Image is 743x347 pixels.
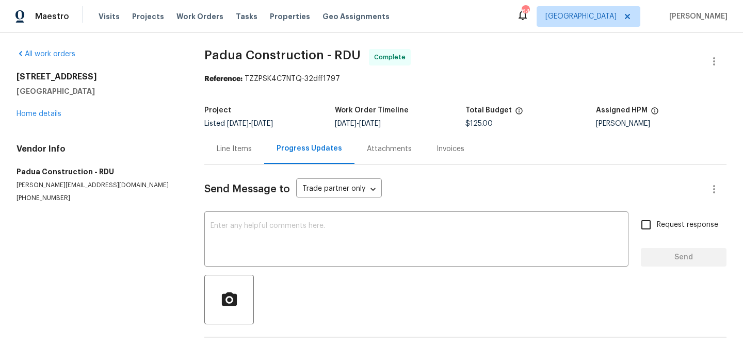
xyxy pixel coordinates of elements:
h5: Assigned HPM [596,107,648,114]
span: - [335,120,381,127]
span: Request response [657,220,718,230]
h5: Project [204,107,231,114]
span: Tasks [236,13,257,20]
span: [DATE] [251,120,273,127]
h5: [GEOGRAPHIC_DATA] [17,86,180,96]
span: - [227,120,273,127]
span: Send Message to [204,184,290,194]
a: All work orders [17,51,75,58]
div: 64 [522,6,529,16]
span: [GEOGRAPHIC_DATA] [545,11,617,22]
span: Complete [374,52,410,62]
a: Home details [17,110,61,118]
span: Projects [132,11,164,22]
h5: Padua Construction - RDU [17,167,180,177]
h4: Vendor Info [17,144,180,154]
span: The hpm assigned to this work order. [651,107,659,120]
div: [PERSON_NAME] [596,120,726,127]
span: [DATE] [359,120,381,127]
span: Geo Assignments [322,11,390,22]
h2: [STREET_ADDRESS] [17,72,180,82]
div: Progress Updates [277,143,342,154]
b: Reference: [204,75,243,82]
span: Properties [270,11,310,22]
h5: Total Budget [465,107,512,114]
p: [PHONE_NUMBER] [17,194,180,203]
span: Work Orders [176,11,223,22]
span: Listed [204,120,273,127]
span: [DATE] [227,120,249,127]
h5: Work Order Timeline [335,107,409,114]
div: Trade partner only [296,181,382,198]
div: TZZPSK4C7NTQ-32dff1797 [204,74,726,84]
span: $125.00 [465,120,493,127]
div: Invoices [437,144,464,154]
div: Line Items [217,144,252,154]
span: [DATE] [335,120,357,127]
span: Visits [99,11,120,22]
span: Padua Construction - RDU [204,49,361,61]
span: Maestro [35,11,69,22]
span: The total cost of line items that have been proposed by Opendoor. This sum includes line items th... [515,107,523,120]
p: [PERSON_NAME][EMAIL_ADDRESS][DOMAIN_NAME] [17,181,180,190]
span: [PERSON_NAME] [665,11,728,22]
div: Attachments [367,144,412,154]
